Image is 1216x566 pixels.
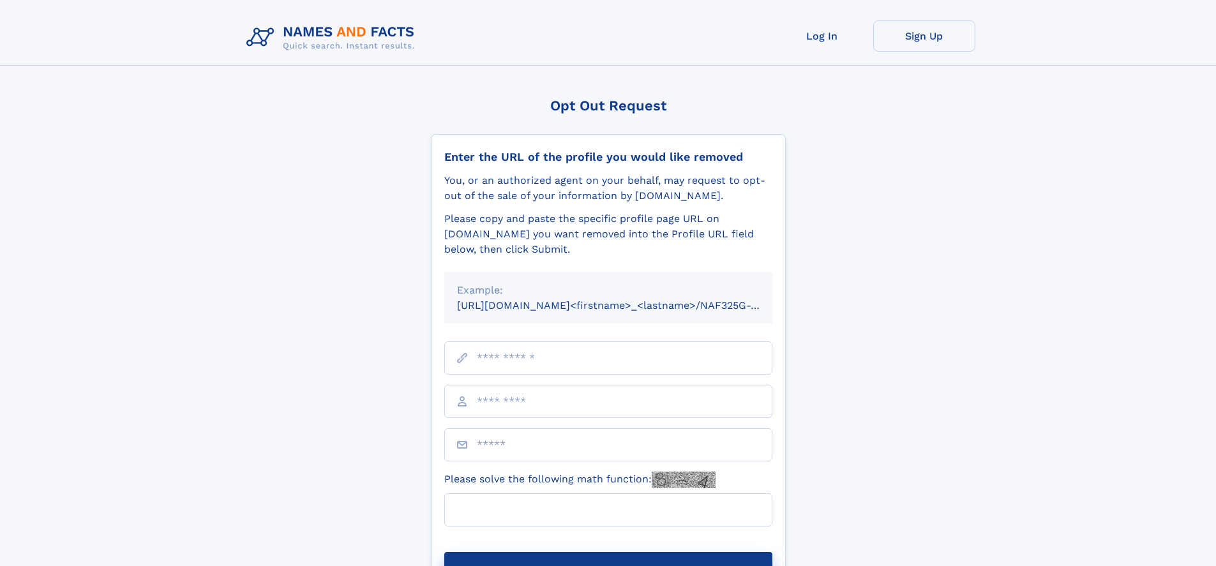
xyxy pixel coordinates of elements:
[457,283,760,298] div: Example:
[444,173,772,204] div: You, or an authorized agent on your behalf, may request to opt-out of the sale of your informatio...
[444,211,772,257] div: Please copy and paste the specific profile page URL on [DOMAIN_NAME] you want removed into the Pr...
[444,150,772,164] div: Enter the URL of the profile you would like removed
[771,20,873,52] a: Log In
[457,299,797,311] small: [URL][DOMAIN_NAME]<firstname>_<lastname>/NAF325G-xxxxxxxx
[431,98,786,114] div: Opt Out Request
[241,20,425,55] img: Logo Names and Facts
[444,472,716,488] label: Please solve the following math function:
[873,20,975,52] a: Sign Up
